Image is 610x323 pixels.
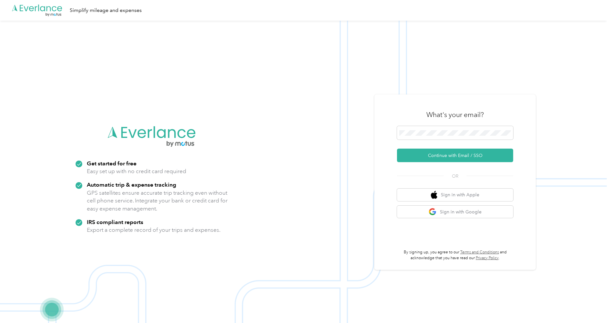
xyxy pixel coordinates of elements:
[426,110,484,119] h3: What's your email?
[87,226,220,234] p: Export a complete record of your trips and expenses.
[476,256,499,260] a: Privacy Policy
[87,189,228,213] p: GPS satellites ensure accurate trip tracking even without cell phone service. Integrate your bank...
[574,287,610,323] iframe: Everlance-gr Chat Button Frame
[87,160,137,167] strong: Get started for free
[444,173,466,180] span: OR
[429,208,437,216] img: google logo
[460,250,499,255] a: Terms and Conditions
[397,206,513,218] button: google logoSign in with Google
[431,191,437,199] img: apple logo
[87,167,186,175] p: Easy set up with no credit card required
[87,219,143,225] strong: IRS compliant reports
[397,149,513,162] button: Continue with Email / SSO
[70,6,142,15] div: Simplify mileage and expenses
[397,189,513,201] button: apple logoSign in with Apple
[397,250,513,261] p: By signing up, you agree to our and acknowledge that you have read our .
[87,181,176,188] strong: Automatic trip & expense tracking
